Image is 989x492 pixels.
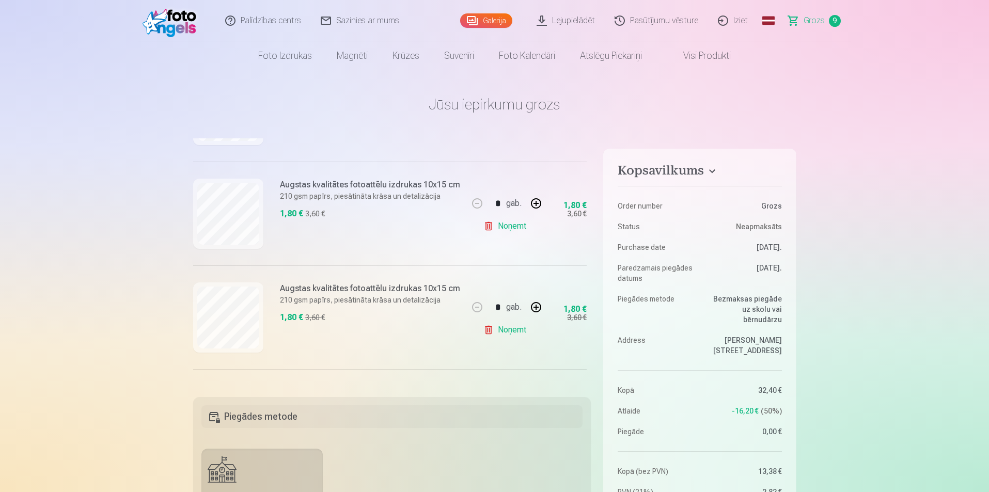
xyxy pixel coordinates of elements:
dt: Piegāde [618,426,695,437]
dt: Status [618,221,695,232]
span: 50 % [761,406,782,416]
dt: Kopā (bez PVN) [618,466,695,477]
dt: Atlaide [618,406,695,416]
div: gab. [506,191,522,216]
img: /fa1 [143,4,202,37]
dd: 32,40 € [705,385,782,395]
dd: [PERSON_NAME][STREET_ADDRESS] [705,335,782,356]
div: 1,80 € [280,208,303,220]
span: Grozs [804,14,825,27]
dd: Bezmaksas piegāde uz skolu vai bērnudārzu [705,294,782,325]
div: 3,60 € [567,312,587,323]
a: Noņemt [483,320,530,340]
a: Magnēti [324,41,380,70]
a: Krūzes [380,41,432,70]
a: Galerija [460,13,512,28]
dt: Purchase date [618,242,695,252]
span: 9 [829,15,841,27]
a: Foto izdrukas [246,41,324,70]
p: 210 gsm papīrs, piesātināta krāsa un detalizācija [280,191,460,201]
div: 1,80 € [563,306,587,312]
div: 1,80 € [280,311,303,324]
a: Suvenīri [432,41,486,70]
dd: 13,38 € [705,466,782,477]
dt: Paredzamais piegādes datums [618,263,695,283]
p: 210 gsm papīrs, piesātināta krāsa un detalizācija [280,295,460,305]
h5: Piegādes metode [201,405,583,428]
a: Noņemt [483,216,530,236]
dt: Order number [618,201,695,211]
dt: Address [618,335,695,356]
div: 3,60 € [305,312,325,323]
a: Foto kalendāri [486,41,568,70]
h6: Augstas kvalitātes fotoattēlu izdrukas 10x15 cm [280,282,460,295]
div: gab. [506,295,522,320]
span: Neapmaksāts [736,221,782,232]
a: Visi produkti [654,41,743,70]
dd: Grozs [705,201,782,211]
a: Atslēgu piekariņi [568,41,654,70]
h1: Jūsu iepirkumu grozs [193,95,796,114]
div: 3,60 € [305,209,325,219]
dt: Kopā [618,385,695,395]
div: 1,80 € [563,202,587,209]
dd: 0,00 € [705,426,782,437]
span: -16,20 € [732,406,759,416]
h6: Augstas kvalitātes fotoattēlu izdrukas 10x15 cm [280,179,460,191]
dt: Piegādes metode [618,294,695,325]
button: Kopsavilkums [618,163,781,182]
dd: [DATE]. [705,263,782,283]
dd: [DATE]. [705,242,782,252]
div: 3,60 € [567,209,587,219]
